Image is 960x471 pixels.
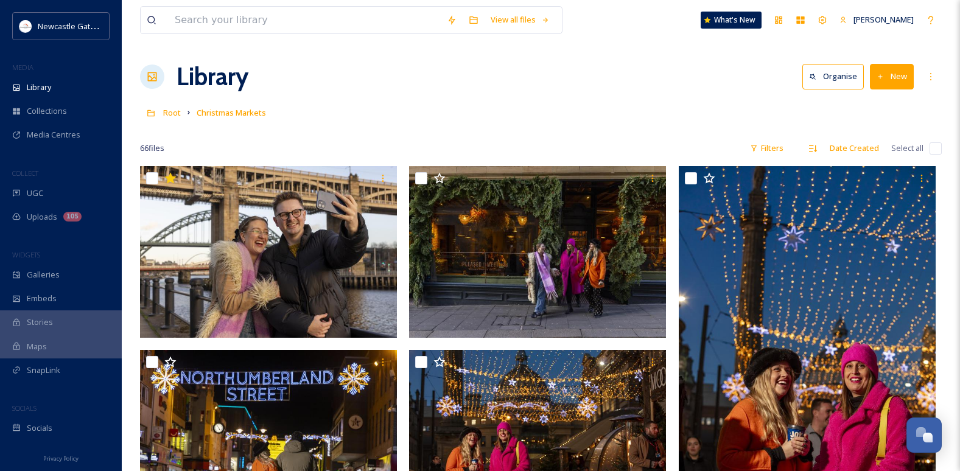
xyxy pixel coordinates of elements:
[197,107,266,118] span: Christmas Markets
[824,136,885,160] div: Date Created
[27,82,51,93] span: Library
[12,63,33,72] span: MEDIA
[140,142,164,154] span: 66 file s
[27,422,52,434] span: Socials
[163,107,181,118] span: Root
[27,269,60,281] span: Galleries
[12,169,38,178] span: COLLECT
[63,212,82,222] div: 105
[802,64,870,89] a: Organise
[891,142,923,154] span: Select all
[27,211,57,223] span: Uploads
[12,403,37,413] span: SOCIALS
[27,341,47,352] span: Maps
[140,166,397,338] img: 061 NGI Winter.JPG
[197,105,266,120] a: Christmas Markets
[802,64,864,89] button: Organise
[27,105,67,117] span: Collections
[485,8,556,32] a: View all files
[27,365,60,376] span: SnapLink
[38,20,150,32] span: Newcastle Gateshead Initiative
[701,12,762,29] a: What's New
[906,417,942,453] button: Open Chat
[744,136,790,160] div: Filters
[169,7,441,33] input: Search your library
[43,450,79,465] a: Privacy Policy
[833,8,920,32] a: [PERSON_NAME]
[870,64,914,89] button: New
[27,187,43,199] span: UGC
[409,166,666,338] img: 069 NGI Winter.JPG
[853,14,914,25] span: [PERSON_NAME]
[27,129,80,141] span: Media Centres
[27,316,53,328] span: Stories
[43,455,79,462] span: Privacy Policy
[19,20,32,32] img: DqD9wEUd_400x400.jpg
[163,105,181,120] a: Root
[177,58,248,95] a: Library
[12,250,40,259] span: WIDGETS
[27,293,57,304] span: Embeds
